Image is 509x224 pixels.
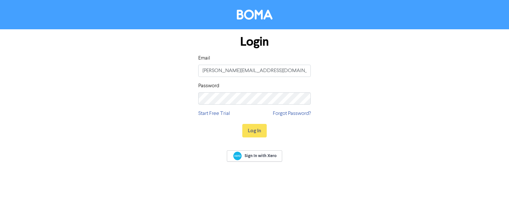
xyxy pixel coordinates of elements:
a: Start Free Trial [198,110,230,117]
img: BOMA Logo [237,10,272,20]
img: Xero logo [233,152,242,160]
label: Email [198,54,210,62]
label: Password [198,82,219,90]
h1: Login [198,34,311,49]
iframe: Chat Widget [477,193,509,224]
button: Log In [242,124,267,137]
a: Forgot Password? [273,110,311,117]
span: Sign In with Xero [245,153,277,159]
a: Sign In with Xero [227,150,282,162]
